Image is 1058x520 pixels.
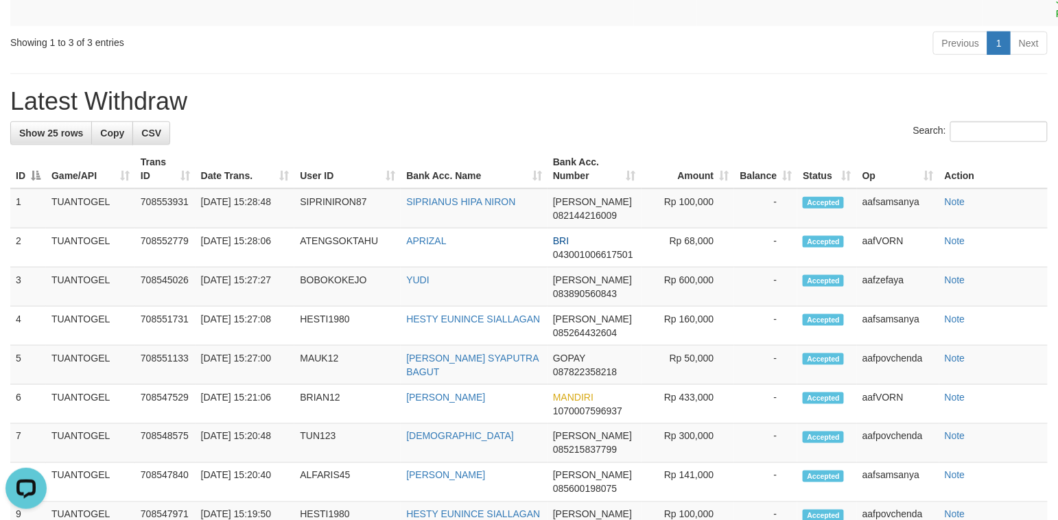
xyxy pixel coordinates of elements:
span: Copy 1070007596937 to clipboard [553,405,622,416]
td: TUANTOGEL [46,463,135,502]
td: - [734,189,797,228]
span: [PERSON_NAME] [553,509,632,520]
a: YUDI [406,274,429,285]
td: TUANTOGEL [46,189,135,228]
a: Note [945,470,965,481]
td: [DATE] 15:28:48 [196,189,295,228]
td: - [734,346,797,385]
a: CSV [132,121,170,145]
th: Op: activate to sort column ascending [857,150,939,189]
span: Accepted [803,353,844,365]
td: 708551133 [135,346,196,385]
td: 1 [10,189,46,228]
td: Rp 600,000 [642,268,735,307]
button: Open LiveChat chat widget [5,5,47,47]
td: aafVORN [857,385,939,424]
a: [PERSON_NAME] [406,470,485,481]
td: TUANTOGEL [46,424,135,463]
td: [DATE] 15:20:48 [196,424,295,463]
th: Action [939,150,1048,189]
span: [PERSON_NAME] [553,431,632,442]
td: aafsamsanya [857,463,939,502]
td: 3 [10,268,46,307]
td: aafzefaya [857,268,939,307]
span: Accepted [803,471,844,482]
td: Rp 160,000 [642,307,735,346]
span: Copy 087822358218 to clipboard [553,366,617,377]
td: MAUK12 [294,346,401,385]
span: CSV [141,128,161,139]
th: Trans ID: activate to sort column ascending [135,150,196,189]
td: 708547529 [135,385,196,424]
td: 708552779 [135,228,196,268]
td: ALFARIS45 [294,463,401,502]
div: Showing 1 to 3 of 3 entries [10,30,431,49]
label: Search: [913,121,1048,142]
td: TUANTOGEL [46,346,135,385]
td: [DATE] 15:28:06 [196,228,295,268]
td: Rp 50,000 [642,346,735,385]
a: Note [945,196,965,207]
th: Bank Acc. Number: activate to sort column ascending [548,150,642,189]
th: Date Trans.: activate to sort column ascending [196,150,295,189]
a: Show 25 rows [10,121,92,145]
a: Note [945,431,965,442]
td: [DATE] 15:27:00 [196,346,295,385]
span: MANDIRI [553,392,593,403]
td: 708548575 [135,424,196,463]
td: Rp 141,000 [642,463,735,502]
td: 708545026 [135,268,196,307]
a: [PERSON_NAME] SYAPUTRA BAGUT [406,353,539,377]
span: Accepted [803,432,844,443]
span: Copy 043001006617501 to clipboard [553,249,633,260]
td: TUANTOGEL [46,307,135,346]
span: Accepted [803,236,844,248]
span: Copy 082144216009 to clipboard [553,210,617,221]
h1: Latest Withdraw [10,88,1048,115]
td: [DATE] 15:27:08 [196,307,295,346]
span: Copy [100,128,124,139]
td: SIPRINIRON87 [294,189,401,228]
td: 7 [10,424,46,463]
td: - [734,307,797,346]
td: - [734,424,797,463]
span: Show 25 rows [19,128,83,139]
a: [PERSON_NAME] [406,392,485,403]
span: [PERSON_NAME] [553,196,632,207]
th: Bank Acc. Name: activate to sort column ascending [401,150,548,189]
td: 6 [10,385,46,424]
td: aafpovchenda [857,424,939,463]
span: Copy 083890560843 to clipboard [553,288,617,299]
span: Accepted [803,275,844,287]
a: Next [1010,32,1048,55]
span: Copy 085264432604 to clipboard [553,327,617,338]
td: 5 [10,346,46,385]
th: Balance: activate to sort column ascending [734,150,797,189]
span: Accepted [803,197,844,209]
td: - [734,268,797,307]
td: TUN123 [294,424,401,463]
span: [PERSON_NAME] [553,470,632,481]
a: HESTY EUNINCE SIALLAGAN [406,509,540,520]
th: ID: activate to sort column descending [10,150,46,189]
a: 1 [987,32,1011,55]
td: 2 [10,228,46,268]
span: BRI [553,235,569,246]
td: Rp 68,000 [642,228,735,268]
td: 4 [10,307,46,346]
td: aafpovchenda [857,346,939,385]
td: - [734,463,797,502]
td: - [734,385,797,424]
a: Copy [91,121,133,145]
td: aafVORN [857,228,939,268]
a: Note [945,314,965,324]
td: [DATE] 15:21:06 [196,385,295,424]
span: GOPAY [553,353,585,364]
td: TUANTOGEL [46,268,135,307]
td: 708551731 [135,307,196,346]
td: 708553931 [135,189,196,228]
td: [DATE] 15:27:27 [196,268,295,307]
a: SIPRIANUS HIPA NIRON [406,196,515,207]
td: ATENGSOKTAHU [294,228,401,268]
td: BOBOKOKEJO [294,268,401,307]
